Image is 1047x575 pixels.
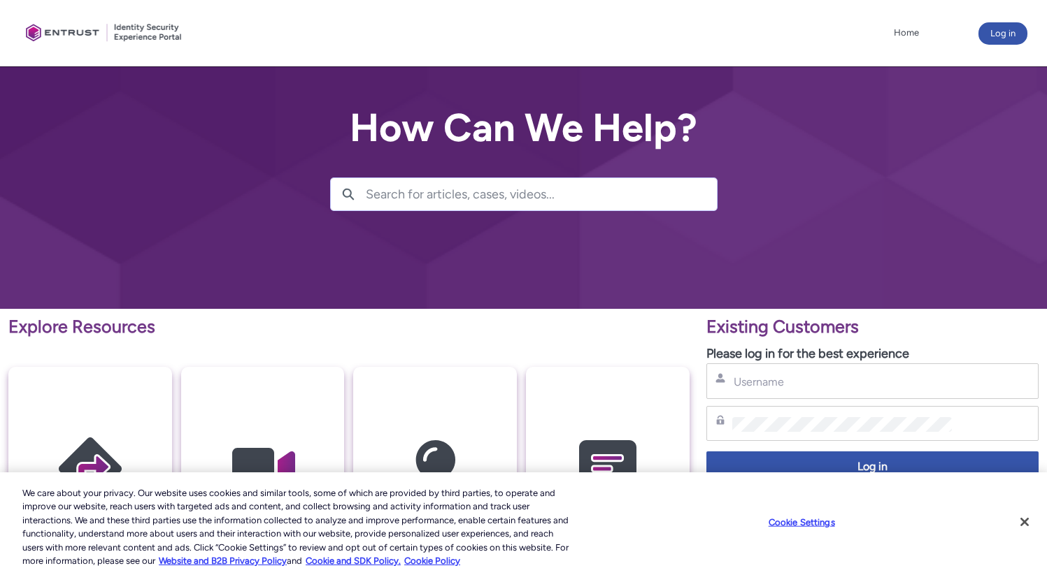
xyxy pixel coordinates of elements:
[890,22,923,43] a: Home
[978,22,1027,45] button: Log in
[331,178,366,210] button: Search
[715,459,1030,475] span: Log in
[306,555,401,566] a: Cookie and SDK Policy.
[404,555,460,566] a: Cookie Policy
[369,394,501,544] img: Knowledge Articles
[8,314,690,340] p: Explore Resources
[706,314,1039,340] p: Existing Customers
[22,486,576,568] div: We care about your privacy. Our website uses cookies and similar tools, some of which are provide...
[732,374,952,389] input: Username
[159,555,287,566] a: More information about our cookie policy., opens in a new tab
[24,394,157,544] img: Getting Started
[758,509,846,537] button: Cookie Settings
[197,394,329,544] img: Video Guides
[366,178,717,210] input: Search for articles, cases, videos...
[706,451,1039,483] button: Log in
[1009,507,1040,537] button: Close
[541,394,674,544] img: Contact Support
[330,106,718,150] h2: How Can We Help?
[706,344,1039,363] p: Please log in for the best experience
